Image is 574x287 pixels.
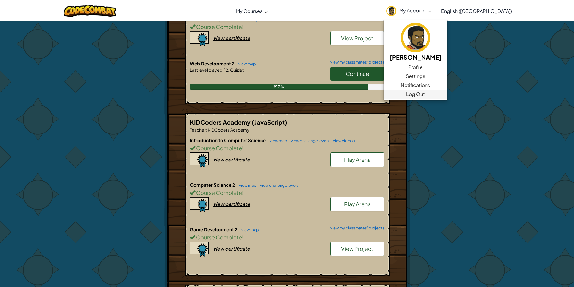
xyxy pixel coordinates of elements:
[190,127,206,133] span: Teacher
[257,183,299,188] a: view challenge levels
[399,7,431,14] span: My Account
[190,182,236,188] span: Computer Science 2
[384,63,447,72] a: Profile
[195,189,242,196] span: Course Complete
[190,67,222,73] span: Last level played
[238,227,259,232] a: view map
[341,35,373,42] span: View Project
[224,67,229,73] span: 12.
[222,67,224,73] span: :
[401,23,430,52] img: avatar
[207,127,249,133] span: KIDCoders Academy
[236,8,262,14] span: My Courses
[288,138,329,143] a: view challenge levels
[190,201,250,207] a: view certificate
[390,52,441,62] h5: [PERSON_NAME]
[190,152,209,168] img: certificate-icon.png
[190,35,250,41] a: view certificate
[330,138,355,143] a: view videos
[344,201,371,207] span: Play Arena
[213,156,250,163] div: view certificate
[242,23,243,30] span: !
[438,3,515,19] a: English ([GEOGRAPHIC_DATA])
[235,61,256,66] a: view map
[195,145,242,151] span: Course Complete
[252,118,287,126] span: (JavaScript)
[236,183,256,188] a: view map
[190,118,252,126] span: KIDCoders Academy
[195,234,242,241] span: Course Complete
[384,72,447,81] a: Settings
[242,145,243,151] span: !
[190,245,250,252] a: view certificate
[190,31,209,47] img: certificate-icon.png
[206,127,207,133] span: :
[383,1,434,20] a: My Account
[190,137,267,143] span: Introduction to Computer Science
[384,90,447,99] a: Log Out
[441,8,512,14] span: English ([GEOGRAPHIC_DATA])
[190,197,209,213] img: certificate-icon.png
[190,84,368,90] div: 91.7%
[346,70,369,77] span: Continue
[213,201,250,207] div: view certificate
[190,242,209,257] img: certificate-icon.png
[401,82,430,89] span: Notifications
[344,156,371,163] span: Play Arena
[64,5,116,17] img: CodeCombat logo
[242,234,243,241] span: !
[190,156,250,163] a: view certificate
[190,61,235,66] span: Web Development 2
[267,138,287,143] a: view map
[213,245,250,252] div: view certificate
[238,17,259,22] a: view map
[213,35,250,41] div: view certificate
[327,226,384,230] a: view my classmates' projects
[229,67,244,73] span: Quizlet
[190,226,238,232] span: Game Development 2
[327,60,384,64] a: view my classmates' projects
[195,23,242,30] span: Course Complete
[341,245,373,252] span: View Project
[384,81,447,90] a: Notifications
[384,22,447,63] a: [PERSON_NAME]
[233,3,271,19] a: My Courses
[190,16,238,22] span: Game Development 2
[386,6,396,16] img: avatar
[242,189,243,196] span: !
